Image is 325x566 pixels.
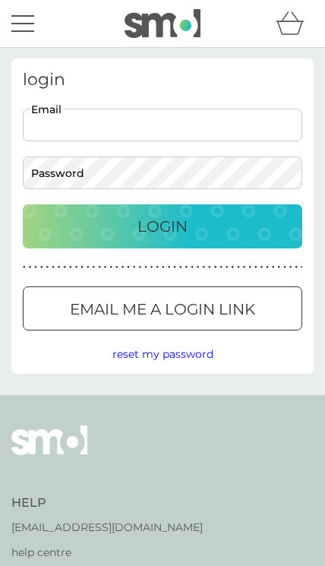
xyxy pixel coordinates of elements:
[11,544,203,561] a: help centre
[133,264,136,271] p: ●
[23,204,302,248] button: Login
[208,264,211,271] p: ●
[75,264,78,271] p: ●
[127,264,130,271] p: ●
[11,9,34,38] button: menu
[46,264,49,271] p: ●
[237,264,240,271] p: ●
[226,264,229,271] p: ●
[162,264,165,271] p: ●
[137,214,188,239] p: Login
[34,264,37,271] p: ●
[254,264,257,271] p: ●
[219,264,222,271] p: ●
[272,264,275,271] p: ●
[276,8,314,39] div: basket
[150,264,153,271] p: ●
[23,264,26,271] p: ●
[11,495,203,511] h4: Help
[93,264,96,271] p: ●
[115,264,118,271] p: ●
[80,264,84,271] p: ●
[248,264,251,271] p: ●
[125,9,200,38] img: smol
[232,264,235,271] p: ●
[87,264,90,271] p: ●
[112,346,213,362] button: reset my password
[243,264,246,271] p: ●
[104,264,107,271] p: ●
[289,264,292,271] p: ●
[168,264,171,271] p: ●
[112,347,213,361] span: reset my password
[156,264,159,271] p: ●
[283,264,286,271] p: ●
[23,286,302,330] button: Email me a login link
[197,264,200,271] p: ●
[69,264,72,271] p: ●
[301,264,304,271] p: ●
[214,264,217,271] p: ●
[63,264,66,271] p: ●
[202,264,205,271] p: ●
[185,264,188,271] p: ●
[11,519,203,536] a: [EMAIL_ADDRESS][DOMAIN_NAME]
[23,70,302,90] h3: login
[295,264,298,271] p: ●
[52,264,55,271] p: ●
[144,264,147,271] p: ●
[139,264,142,271] p: ●
[29,264,32,271] p: ●
[11,425,87,477] img: smol
[191,264,194,271] p: ●
[98,264,101,271] p: ●
[278,264,281,271] p: ●
[179,264,182,271] p: ●
[260,264,263,271] p: ●
[121,264,125,271] p: ●
[40,264,43,271] p: ●
[109,264,112,271] p: ●
[70,297,255,321] p: Email me a login link
[58,264,61,271] p: ●
[266,264,269,271] p: ●
[173,264,176,271] p: ●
